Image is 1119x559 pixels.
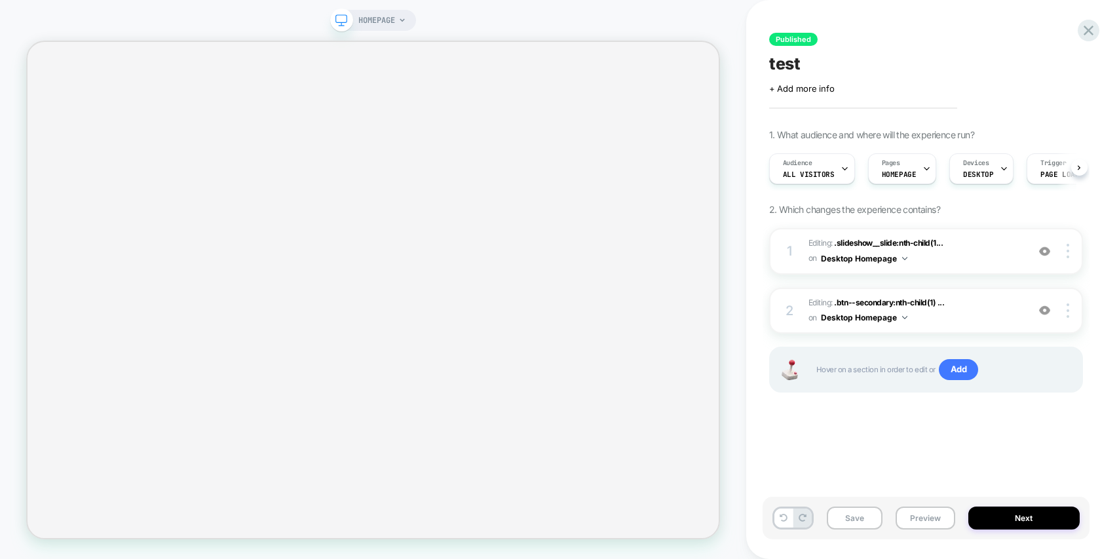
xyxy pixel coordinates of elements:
[882,159,900,168] span: Pages
[882,170,917,179] span: HOMEPAGE
[358,10,395,31] span: HOMEPAGE
[821,309,907,326] button: Desktop Homepage
[769,54,801,73] span: test
[784,239,797,263] div: 1
[784,299,797,322] div: 2
[821,250,907,267] button: Desktop Homepage
[1040,159,1066,168] span: Trigger
[1067,244,1069,258] img: close
[939,359,979,380] span: Add
[808,311,817,325] span: on
[834,298,944,307] span: .btn--secondary:nth-child(1) ...
[769,204,940,215] span: 2. Which changes the experience contains?
[834,238,943,248] span: .slideshow__slide:nth-child(1...
[808,296,1021,326] span: Editing :
[808,251,817,265] span: on
[1039,246,1050,257] img: crossed eye
[963,170,993,179] span: DESKTOP
[769,33,818,46] span: Published
[769,129,974,140] span: 1. What audience and where will the experience run?
[777,360,803,380] img: Joystick
[896,507,955,530] button: Preview
[808,236,1021,267] span: Editing :
[1067,303,1069,318] img: close
[1040,170,1079,179] span: Page Load
[1039,305,1050,316] img: crossed eye
[783,159,812,168] span: Audience
[28,42,719,537] iframe: To enrich screen reader interactions, please activate Accessibility in Grammarly extension settings
[902,257,907,260] img: down arrow
[769,83,835,94] span: + Add more info
[963,159,989,168] span: Devices
[968,507,1080,530] button: Next
[902,316,907,319] img: down arrow
[783,170,835,179] span: All Visitors
[816,359,1069,380] span: Hover on a section in order to edit or
[827,507,882,530] button: Save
